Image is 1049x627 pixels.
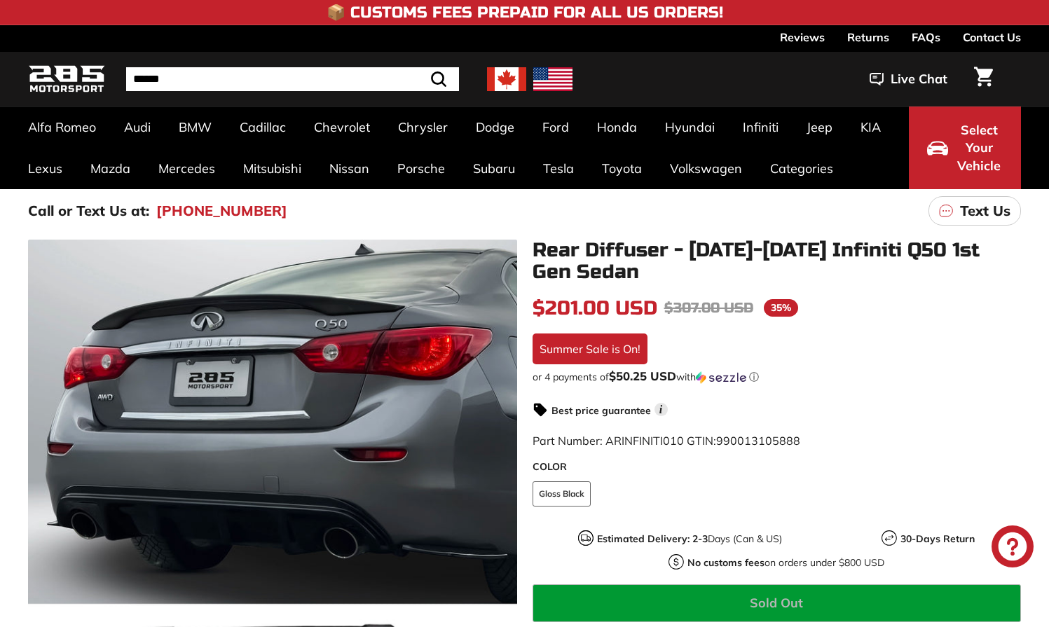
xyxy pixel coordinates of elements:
a: Cart [966,55,1001,103]
a: Reviews [780,25,825,49]
span: Part Number: ARINFINITI010 GTIN: [533,434,800,448]
a: BMW [165,106,226,148]
span: $307.00 USD [664,299,753,317]
a: Mercedes [144,148,229,189]
span: Sold Out [750,595,803,611]
span: 35% [764,299,798,317]
a: Mitsubishi [229,148,315,189]
span: $50.25 USD [609,368,676,383]
div: or 4 payments of$50.25 USDwithSezzle Click to learn more about Sezzle [533,370,1022,384]
p: Days (Can & US) [597,532,782,546]
a: Audi [110,106,165,148]
a: Honda [583,106,651,148]
label: COLOR [533,460,1022,474]
h1: Rear Diffuser - [DATE]-[DATE] Infiniti Q50 1st Gen Sedan [533,240,1022,283]
a: Mazda [76,148,144,189]
strong: 30-Days Return [900,532,975,545]
button: Select Your Vehicle [909,106,1021,189]
span: Select Your Vehicle [955,121,1003,175]
button: Sold Out [533,584,1022,622]
a: Tesla [529,148,588,189]
a: KIA [846,106,895,148]
a: Hyundai [651,106,729,148]
a: Ford [528,106,583,148]
div: or 4 payments of with [533,370,1022,384]
a: Jeep [793,106,846,148]
a: Categories [756,148,847,189]
inbox-online-store-chat: Shopify online store chat [987,525,1038,571]
p: Text Us [960,200,1010,221]
a: Volkswagen [656,148,756,189]
a: Infiniti [729,106,793,148]
a: Cadillac [226,106,300,148]
img: Sezzle [696,371,746,384]
a: Subaru [459,148,529,189]
a: Alfa Romeo [14,106,110,148]
a: Nissan [315,148,383,189]
a: [PHONE_NUMBER] [156,200,287,221]
a: Contact Us [963,25,1021,49]
a: Chevrolet [300,106,384,148]
button: Live Chat [851,62,966,97]
a: Returns [847,25,889,49]
span: $201.00 USD [533,296,657,320]
a: Dodge [462,106,528,148]
strong: No customs fees [687,556,765,569]
a: FAQs [912,25,940,49]
a: Porsche [383,148,459,189]
input: Search [126,67,459,91]
p: on orders under $800 USD [687,556,884,570]
a: Lexus [14,148,76,189]
a: Toyota [588,148,656,189]
h4: 📦 Customs Fees Prepaid for All US Orders! [327,4,723,21]
span: 990013105888 [716,434,800,448]
strong: Best price guarantee [551,404,651,417]
span: Live Chat [891,70,947,88]
strong: Estimated Delivery: 2-3 [597,532,708,545]
div: Summer Sale is On! [533,333,647,364]
p: Call or Text Us at: [28,200,149,221]
a: Text Us [928,196,1021,226]
a: Chrysler [384,106,462,148]
span: i [654,403,668,416]
img: Logo_285_Motorsport_areodynamics_components [28,63,105,96]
